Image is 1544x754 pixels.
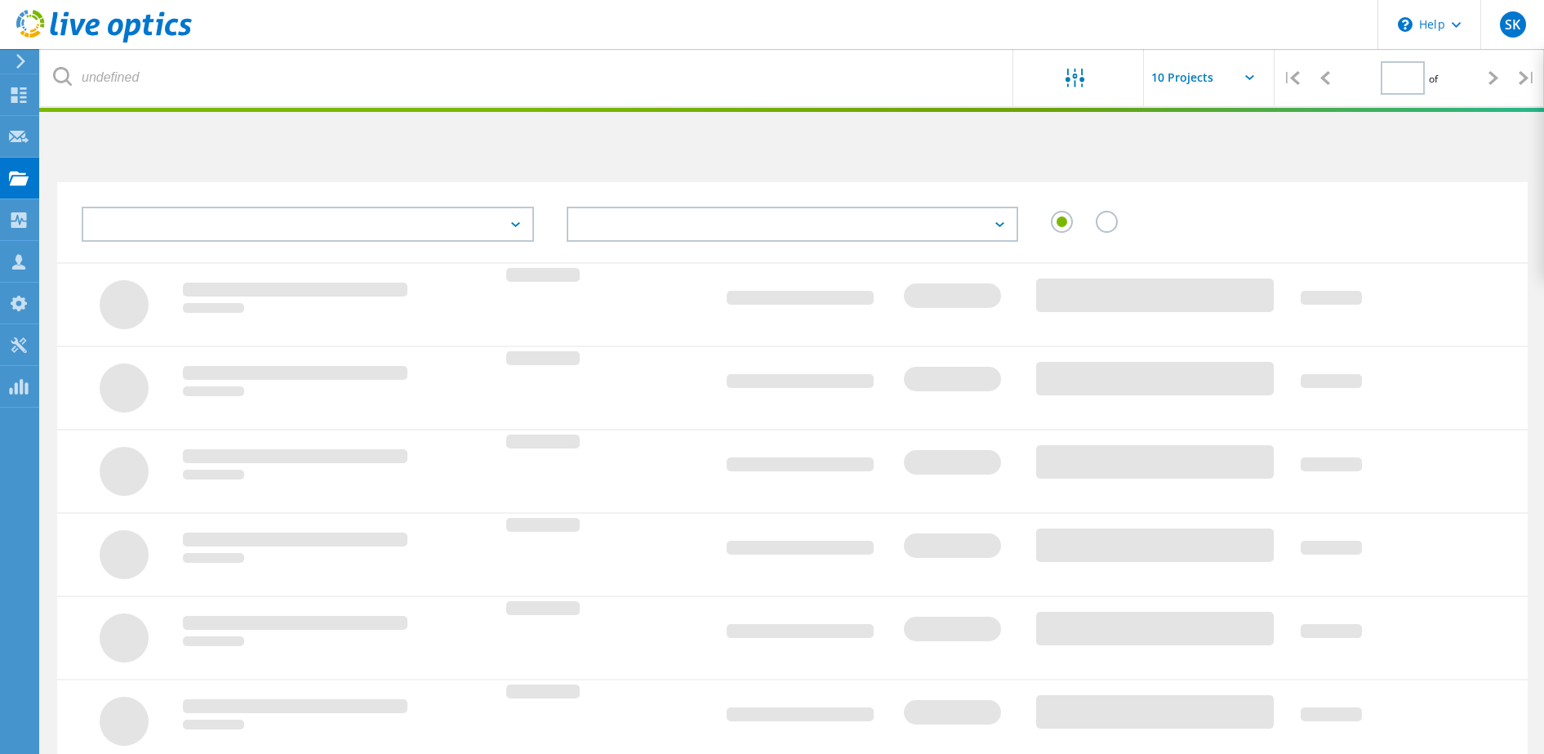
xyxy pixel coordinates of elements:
a: Live Optics Dashboard [16,34,192,46]
span: SK [1505,18,1520,31]
input: undefined [41,49,1014,106]
div: | [1511,49,1544,107]
svg: \n [1398,17,1413,32]
div: | [1275,49,1308,107]
span: of [1429,72,1438,86]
